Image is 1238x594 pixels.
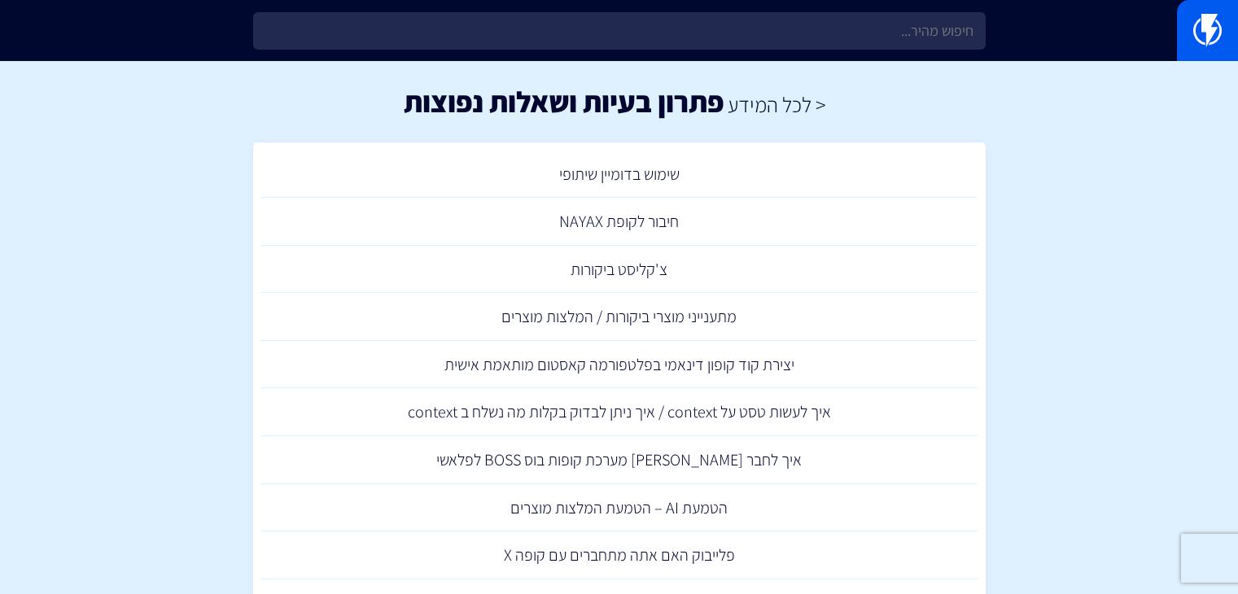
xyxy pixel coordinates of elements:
[728,90,826,118] a: < לכל המידע
[261,436,978,484] a: איך לחבר [PERSON_NAME] מערכת קופות בוס BOSS לפלאשי
[261,531,978,579] a: פלייבוק האם אתה מתחברים עם קופה X
[261,388,978,436] a: איך לעשות טסט על context / איך ניתן לבדוק בקלות מה נשלח ב context
[261,484,978,532] a: הטמעת AI – הטמעת המלצות מוצרים
[261,198,978,246] a: חיבור לקופת NAYAX
[404,85,724,118] h1: פתרון בעיות ושאלות נפוצות
[261,341,978,389] a: יצירת קוד קופון דינאמי בפלטפורמה קאסטום מותאמת אישית
[261,151,978,199] a: שימוש בדומיין שיתופי
[253,12,986,50] input: חיפוש מהיר...
[261,246,978,294] a: צ'קליסט ביקורות
[261,293,978,341] a: מתענייני מוצרי ביקורות / המלצות מוצרים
